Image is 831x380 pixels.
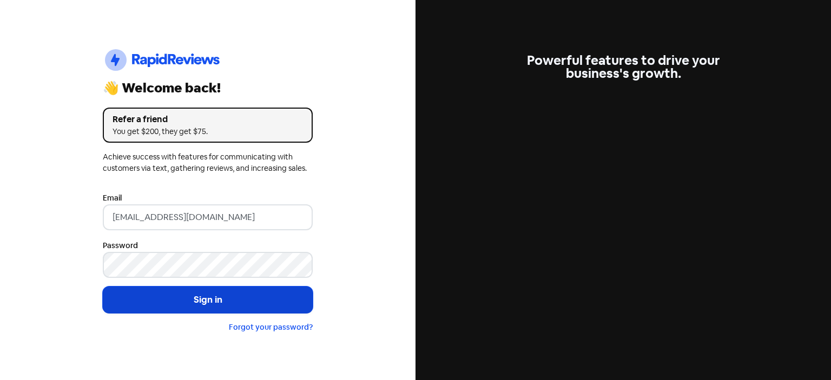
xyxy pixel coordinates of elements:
div: 👋 Welcome back! [103,82,313,95]
a: Forgot your password? [229,322,313,332]
div: Achieve success with features for communicating with customers via text, gathering reviews, and i... [103,151,313,174]
div: Powerful features to drive your business's growth. [518,54,728,80]
button: Sign in [103,286,313,314]
div: You get $200, they get $75. [113,126,303,137]
label: Email [103,192,122,204]
label: Password [103,240,138,251]
div: Refer a friend [113,113,303,126]
input: Enter your email address... [103,204,313,230]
